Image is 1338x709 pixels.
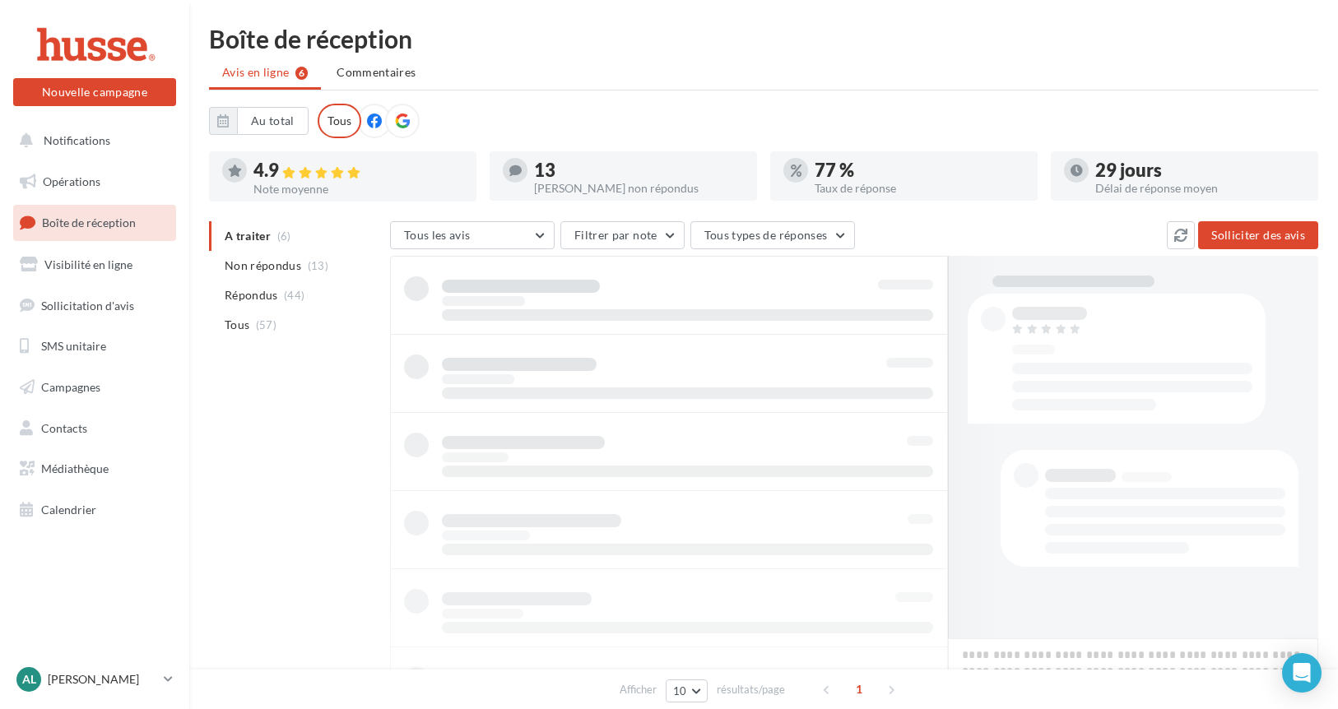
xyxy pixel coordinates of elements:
div: [PERSON_NAME] non répondus [534,183,744,194]
span: Tous [225,317,249,333]
span: Campagnes [41,380,100,394]
span: Calendrier [41,503,96,517]
a: Visibilité en ligne [10,248,179,282]
button: 10 [666,679,708,702]
span: Tous types de réponses [704,228,828,242]
span: Notifications [44,133,110,147]
div: 13 [534,161,744,179]
button: Au total [209,107,309,135]
div: 29 jours [1095,161,1305,179]
span: Al [22,671,36,688]
button: Filtrer par note [560,221,685,249]
button: Solliciter des avis [1198,221,1318,249]
span: résultats/page [717,682,785,697]
span: Médiathèque [41,461,109,475]
a: Campagnes [10,370,179,405]
span: Visibilité en ligne [44,257,132,271]
p: [PERSON_NAME] [48,671,157,688]
span: (13) [308,259,328,272]
span: (57) [256,318,276,331]
span: (44) [284,289,304,302]
span: 10 [673,684,687,697]
span: 1 [846,676,872,702]
button: Au total [237,107,309,135]
div: Note moyenne [253,183,463,195]
span: SMS unitaire [41,339,106,353]
span: Afficher [620,682,657,697]
div: Open Intercom Messenger [1282,653,1322,693]
a: SMS unitaire [10,329,179,364]
a: Médiathèque [10,452,179,486]
div: Délai de réponse moyen [1095,183,1305,194]
span: Tous les avis [404,228,471,242]
a: Boîte de réception [10,205,179,240]
a: Calendrier [10,493,179,527]
button: Tous les avis [390,221,555,249]
div: Boîte de réception [209,26,1318,51]
a: Al [PERSON_NAME] [13,664,176,695]
span: Boîte de réception [42,215,136,229]
span: Répondus [225,287,278,304]
span: Opérations [43,174,100,188]
span: Commentaires [337,65,416,79]
span: Sollicitation d'avis [41,298,134,312]
div: 4.9 [253,161,463,180]
span: Non répondus [225,257,301,274]
a: Contacts [10,411,179,446]
div: Tous [318,104,361,138]
div: Taux de réponse [815,183,1024,194]
a: Sollicitation d'avis [10,289,179,323]
button: Notifications [10,123,173,158]
button: Nouvelle campagne [13,78,176,106]
button: Tous types de réponses [690,221,855,249]
a: Opérations [10,165,179,199]
div: 77 % [815,161,1024,179]
span: Contacts [41,421,87,435]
